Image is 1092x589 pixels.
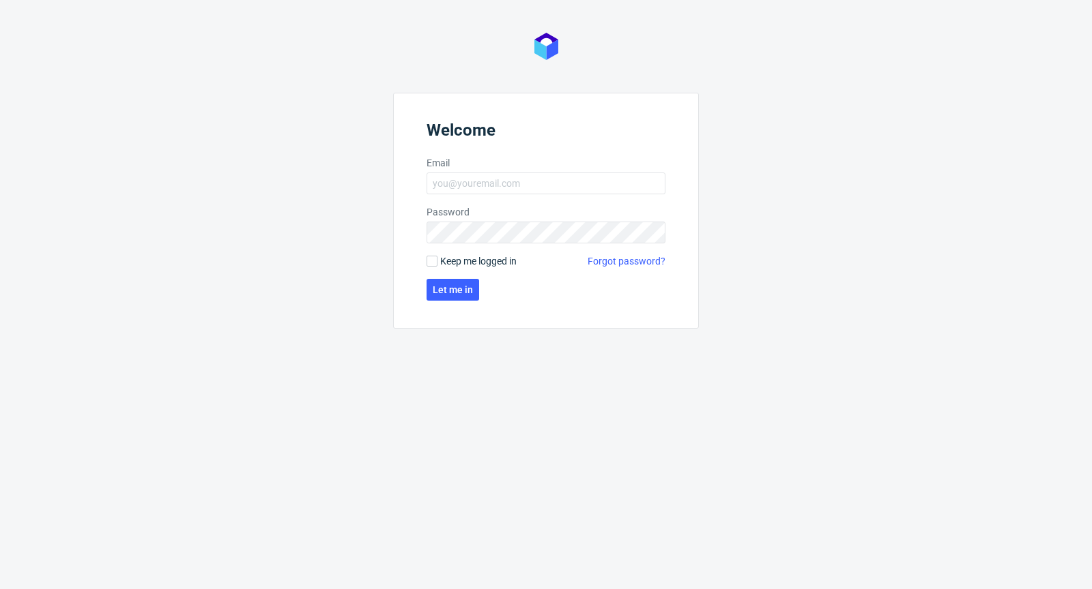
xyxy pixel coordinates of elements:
header: Welcome [427,121,665,145]
label: Password [427,205,665,219]
a: Forgot password? [588,254,665,268]
input: you@youremail.com [427,172,665,194]
label: Email [427,156,665,170]
span: Keep me logged in [440,254,517,268]
button: Let me in [427,279,479,301]
span: Let me in [433,285,473,294]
